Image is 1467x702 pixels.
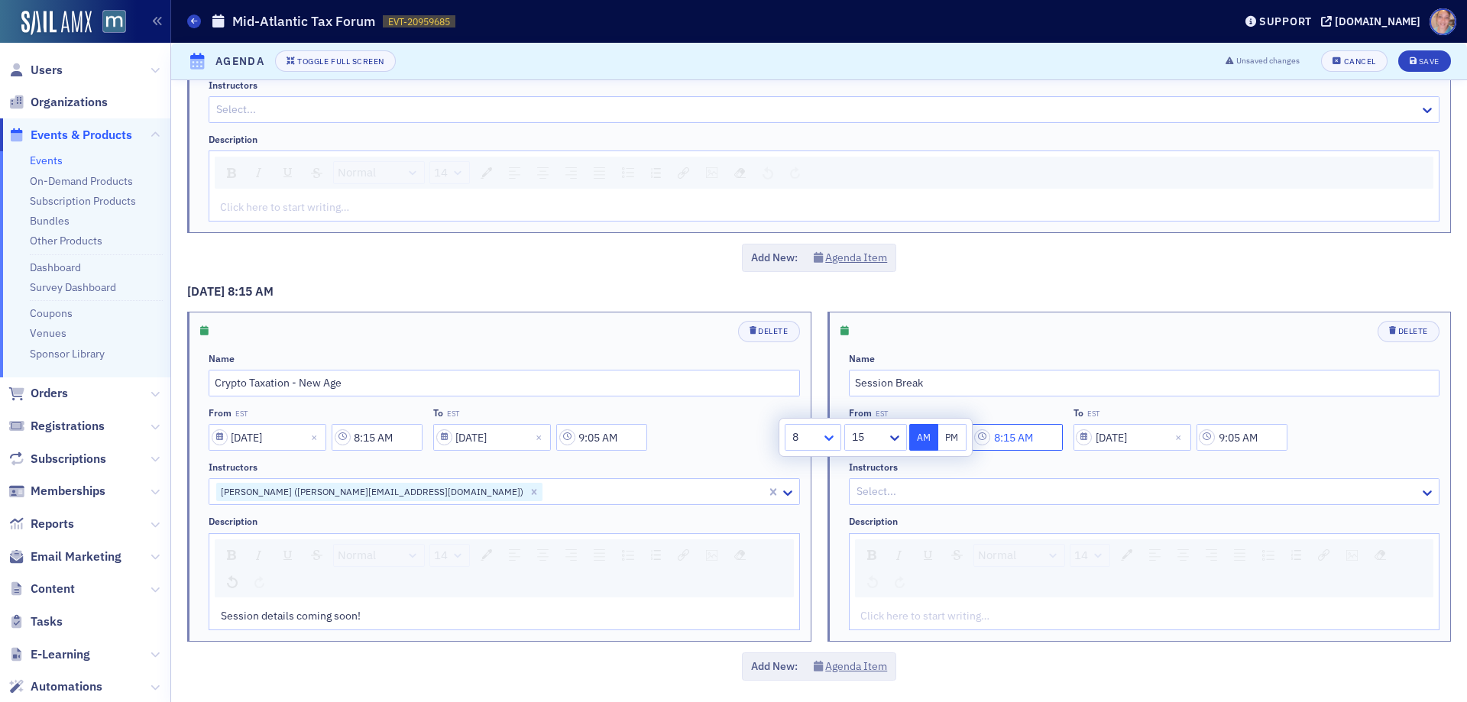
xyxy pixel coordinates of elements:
div: Unordered [1257,545,1280,566]
div: Image [1341,545,1363,566]
div: rdw-image-control [1338,544,1366,567]
div: Instructors [849,461,898,473]
div: rdw-remove-control [726,161,754,184]
input: 00:00 AM [556,424,647,451]
span: EST [235,409,248,419]
div: rdw-link-control [669,161,698,184]
a: Email Marketing [8,548,121,565]
span: Normal [978,547,1016,565]
a: Users [8,62,63,79]
a: Registrations [8,418,105,435]
span: 14 [434,547,448,565]
span: Memberships [31,483,105,500]
a: Dashboard [30,260,81,274]
input: 00:00 AM [332,424,423,451]
a: Content [8,581,75,597]
div: rdw-list-control [1254,544,1310,567]
div: Remove Kirk Phillips (kirk@cryptobullseye.zone) [526,483,542,501]
span: Unsaved changes [1236,55,1300,67]
div: rdw-wrapper [209,533,800,630]
div: rdw-font-size-control [1067,544,1112,567]
div: rdw-inline-control [219,544,331,567]
div: Italic [248,545,270,566]
div: Italic [888,545,911,566]
div: rdw-dropdown [1070,544,1110,567]
div: Right [560,162,582,183]
a: Font Size [430,162,469,183]
div: Remove [1369,545,1391,566]
div: rdw-block-control [971,544,1067,567]
button: Agenda Item [814,658,888,675]
span: Orders [31,385,68,402]
div: rdw-editor [221,199,1428,215]
div: Unordered [617,545,640,566]
div: rdw-image-control [698,161,726,184]
div: rdw-font-size-control [427,544,472,567]
span: 14 [1074,547,1088,565]
span: Normal [338,164,376,182]
div: rdw-history-control [754,161,808,184]
div: rdw-remove-control [726,544,754,567]
div: rdw-dropdown [333,544,425,567]
span: Normal [338,547,376,565]
div: Strikethrough [306,163,328,183]
div: Bold [222,163,241,183]
div: To [1074,407,1083,419]
div: Instructors [209,461,257,473]
a: Block Type [334,545,424,566]
div: Remove [729,545,751,566]
span: Automations [31,678,102,695]
div: Cancel [1344,57,1376,66]
div: rdw-color-picker [472,544,500,567]
a: E-Learning [8,646,90,663]
div: rdw-inline-control [859,544,971,567]
div: rdw-link-control [1310,544,1338,567]
span: EST [876,409,888,419]
span: [DATE] [187,283,228,299]
div: Underline [917,545,940,566]
div: rdw-color-picker [1112,544,1141,567]
div: Ordered [646,163,666,183]
div: rdw-font-size-control [427,161,472,184]
button: PM [938,424,967,451]
a: Font Size [1070,545,1109,566]
div: rdw-toolbar [855,539,1434,597]
div: rdw-dropdown [429,544,470,567]
div: Redo [249,571,270,593]
div: rdw-textalign-control [1141,544,1254,567]
div: Left [504,162,526,183]
div: Description [209,516,257,527]
div: Name [209,353,235,364]
button: Toggle Full Screen [275,50,396,72]
button: [DOMAIN_NAME] [1321,16,1426,27]
div: Description [209,134,257,145]
span: Reports [31,516,74,532]
div: rdw-remove-control [1366,544,1394,567]
div: Redo [785,162,805,183]
div: From [849,407,872,419]
button: Close [530,424,551,451]
img: SailAMX [102,10,126,34]
input: 00:00 AM [1197,424,1287,451]
span: 8:15 AM [228,283,274,299]
div: Left [1144,545,1166,566]
div: Name [849,353,875,364]
div: [DOMAIN_NAME] [1335,15,1420,28]
a: Block Type [334,162,424,183]
div: Strikethrough [306,545,328,565]
span: Subscriptions [31,451,106,467]
a: On-Demand Products [30,174,133,188]
div: rdw-dropdown [429,161,470,184]
div: rdw-block-control [331,161,427,184]
div: rdw-link-control [669,544,698,567]
div: Unordered [617,162,640,183]
div: Undo [757,162,779,183]
a: Coupons [30,306,73,320]
span: Organizations [31,94,108,111]
div: rdw-editor [861,608,1429,624]
div: rdw-toolbar [215,157,1433,189]
a: Block Type [974,545,1064,566]
a: Sponsor Library [30,347,105,361]
div: Strikethrough [946,545,968,565]
span: Add New: [751,658,798,675]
